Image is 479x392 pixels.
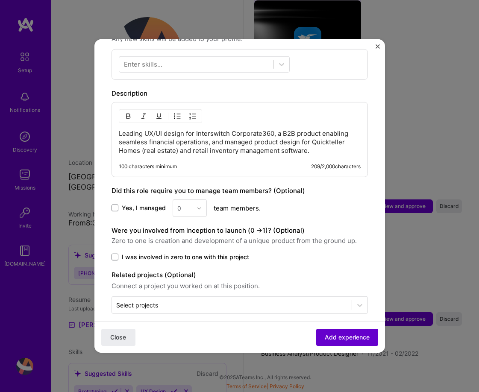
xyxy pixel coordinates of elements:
[376,44,380,53] button: Close
[119,129,361,155] p: Leading UX/UI design for Interswitch Corporate360, a B2B product enabling seamless financial oper...
[311,163,361,170] div: 209 / 2,000 characters
[101,329,135,346] button: Close
[156,113,162,120] img: Underline
[112,89,147,97] label: Description
[112,236,368,246] span: Zero to one is creation and development of a unique product from the ground up.
[110,333,126,342] span: Close
[112,187,305,195] label: Did this role require you to manage team members? (Optional)
[112,270,368,280] label: Related projects (Optional)
[119,163,177,170] div: 100 characters minimum
[112,281,368,291] span: Connect a project you worked on at this position.
[122,253,249,261] span: I was involved in zero to one with this project
[112,34,368,44] span: Any new skills will be added to your profile.
[124,60,162,69] div: Enter skills...
[325,333,370,342] span: Add experience
[316,329,378,346] button: Add experience
[140,113,147,120] img: Italic
[189,113,196,120] img: OL
[112,226,305,234] label: Were you involved from inception to launch (0 - > 1)? (Optional)
[122,204,166,212] span: Yes, I managed
[125,113,132,120] img: Bold
[112,199,368,217] div: team members.
[174,113,181,120] img: UL
[116,301,158,310] div: Select projects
